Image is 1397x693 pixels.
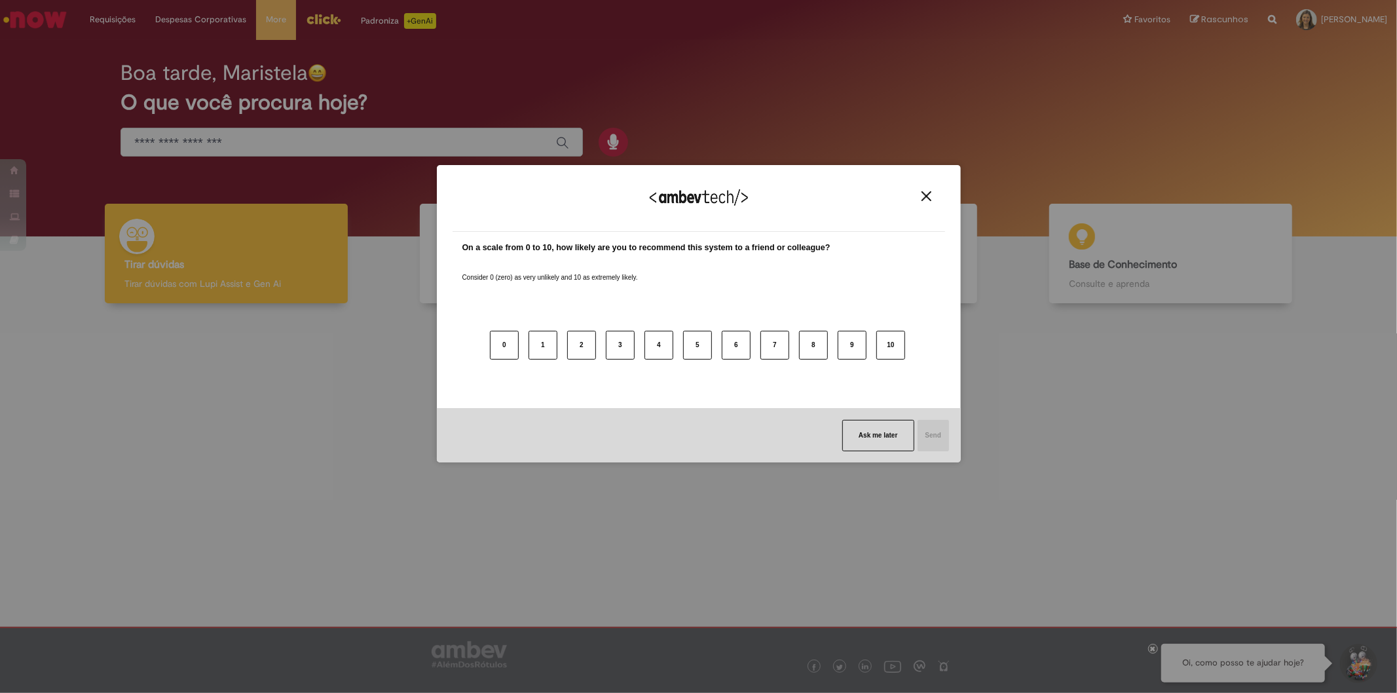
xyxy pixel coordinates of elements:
[760,331,789,360] button: 7
[838,331,866,360] button: 9
[683,331,712,360] button: 5
[876,331,905,360] button: 10
[922,191,931,201] img: Close
[462,257,638,282] label: Consider 0 (zero) as very unlikely and 10 as extremely likely.
[490,331,519,360] button: 0
[567,331,596,360] button: 2
[918,191,935,202] button: Close
[606,331,635,360] button: 3
[842,420,914,451] button: Ask me later
[644,331,673,360] button: 4
[722,331,751,360] button: 6
[462,242,830,254] label: On a scale from 0 to 10, how likely are you to recommend this system to a friend or colleague?
[799,331,828,360] button: 8
[650,189,748,206] img: Logo Ambevtech
[529,331,557,360] button: 1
